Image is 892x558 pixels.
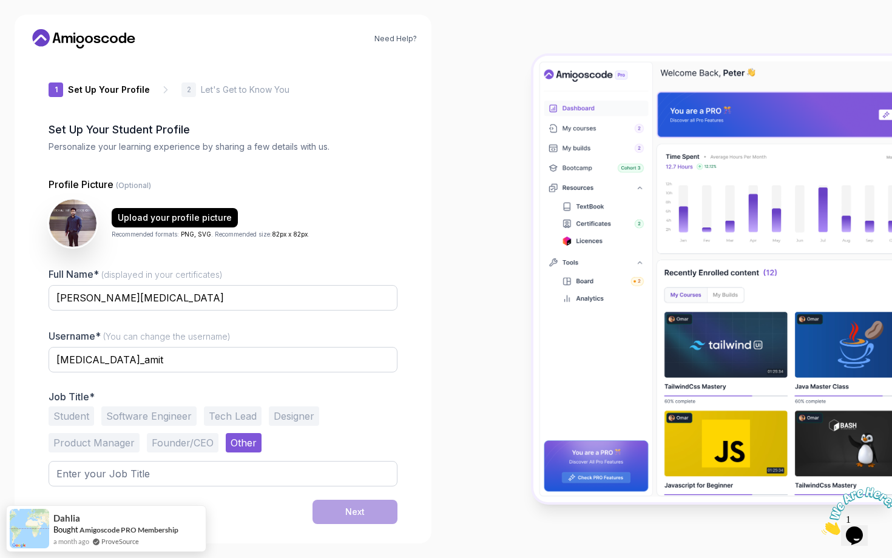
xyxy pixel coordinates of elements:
[116,181,151,190] span: (Optional)
[204,406,262,426] button: Tech Lead
[49,433,140,452] button: Product Manager
[49,330,231,342] label: Username*
[49,285,397,311] input: Enter your Full Name
[226,433,262,452] button: Other
[49,177,397,192] p: Profile Picture
[53,536,89,546] span: a month ago
[29,29,138,49] a: Home link
[68,84,150,96] p: Set Up Your Profile
[49,391,397,403] p: Job Title*
[49,461,397,486] input: Enter your Job Title
[101,406,197,426] button: Software Engineer
[53,513,80,523] span: Dahlia
[101,536,139,546] a: ProveSource
[374,34,417,44] a: Need Help?
[181,230,211,238] span: PNG, SVG
[345,506,365,518] div: Next
[147,433,218,452] button: Founder/CEO
[112,208,238,227] button: Upload your profile picture
[272,230,308,238] span: 82px x 82px
[5,5,80,53] img: Chat attention grabber
[49,347,397,372] input: Enter your Username
[55,86,58,93] p: 1
[10,509,49,548] img: provesource social proof notification image
[269,406,319,426] button: Designer
[49,141,397,153] p: Personalize your learning experience by sharing a few details with us.
[49,200,96,247] img: user profile image
[118,212,232,224] div: Upload your profile picture
[112,230,309,239] p: Recommended formats: . Recommended size: .
[313,500,397,524] button: Next
[817,482,892,540] iframe: chat widget
[187,86,191,93] p: 2
[53,525,78,534] span: Bought
[201,84,289,96] p: Let's Get to Know You
[533,56,892,502] img: Amigoscode Dashboard
[49,268,223,280] label: Full Name*
[79,525,178,534] a: Amigoscode PRO Membership
[49,406,94,426] button: Student
[5,5,10,15] span: 1
[49,121,397,138] h2: Set Up Your Student Profile
[103,331,231,341] span: (You can change the username)
[101,269,223,280] span: (displayed in your certificates)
